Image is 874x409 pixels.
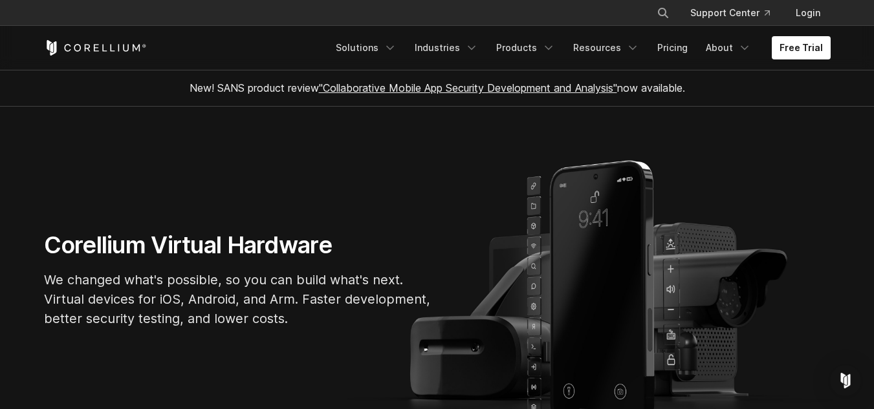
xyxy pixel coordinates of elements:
[328,36,404,59] a: Solutions
[328,36,831,59] div: Navigation Menu
[44,40,147,56] a: Corellium Home
[190,81,685,94] span: New! SANS product review now available.
[565,36,647,59] a: Resources
[319,81,617,94] a: "Collaborative Mobile App Security Development and Analysis"
[830,365,861,396] div: Open Intercom Messenger
[44,231,432,260] h1: Corellium Virtual Hardware
[44,270,432,328] p: We changed what's possible, so you can build what's next. Virtual devices for iOS, Android, and A...
[698,36,759,59] a: About
[772,36,831,59] a: Free Trial
[488,36,563,59] a: Products
[785,1,831,25] a: Login
[407,36,486,59] a: Industries
[680,1,780,25] a: Support Center
[650,36,695,59] a: Pricing
[651,1,675,25] button: Search
[641,1,831,25] div: Navigation Menu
